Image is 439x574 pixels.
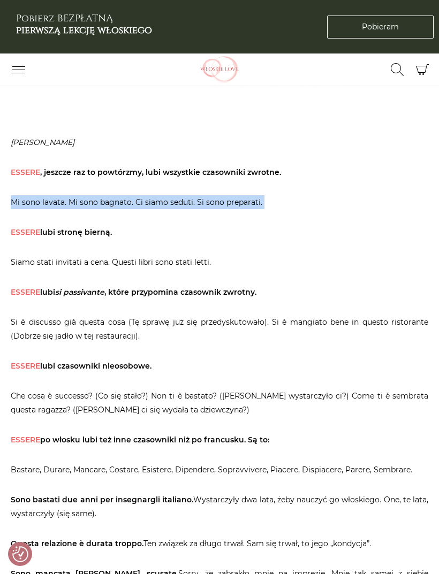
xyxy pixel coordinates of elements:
[11,463,428,477] p: Bastare, Durare, Mancare, Costare, Esistere, Dipendere, Sopravvivere, Piacere, Dispiacere, Parere...
[11,389,428,417] p: Che cosa è successo? (Co się stało?) Non ti è bastato? ([PERSON_NAME] wystarczyło ci?) Come ti è ...
[11,361,40,371] span: ESSERE
[11,315,428,343] p: Si è discusso già questa cosa (Tę sprawę już się przedyskutowało). Si è mangiato bene in questo r...
[327,16,434,39] a: Pobieram
[11,195,428,209] p: Mi sono lavata. Mi sono bagnato. Ci siamo seduti. Si sono preparati.
[11,287,256,297] strong: lubi , które przypomina czasownik zwrotny.
[411,58,434,81] button: Koszyk
[16,13,152,36] h3: Pobierz BEZPŁATNĄ
[12,546,28,562] button: Preferencje co do zgód
[5,60,32,79] button: Przełącz nawigację
[55,287,104,297] em: si passivante
[11,137,74,147] em: [PERSON_NAME]
[11,435,269,445] strong: po włosku lubi też inne czasowniki niż po francusku. Są to:
[12,546,28,562] img: Revisit consent button
[384,60,411,79] button: Przełącz formularz wyszukiwania
[11,495,193,504] strong: Sono bastati due anni per insegnargli italiano.
[16,24,152,37] b: pierwszą lekcję włoskiego
[11,537,428,550] p: Ten związek za długo trwał. Sam się trwał, to jego „kondycja”.
[11,361,152,371] strong: lubi czasowniki nieosobowe.
[11,167,40,177] span: ESSERE
[11,493,428,521] p: Wystarczyły dwa lata, żeby nauczyć go włoskiego. One, te lata, wystarczyły (się same).
[11,539,143,548] strong: Questa relazione è durata troppo.
[11,227,112,237] strong: lubi stronę bierną.
[11,287,40,297] span: ESSERE
[11,255,428,269] p: Siamo stati invitati a cena. Questi libri sono stati letti.
[11,435,40,445] span: ESSERE
[185,56,254,83] img: Włoskielove
[11,167,281,177] strong: , jeszcze raz to powtórzmy, lubi wszystkie czasowniki zwrotne.
[362,21,399,33] span: Pobieram
[11,227,40,237] span: ESSERE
